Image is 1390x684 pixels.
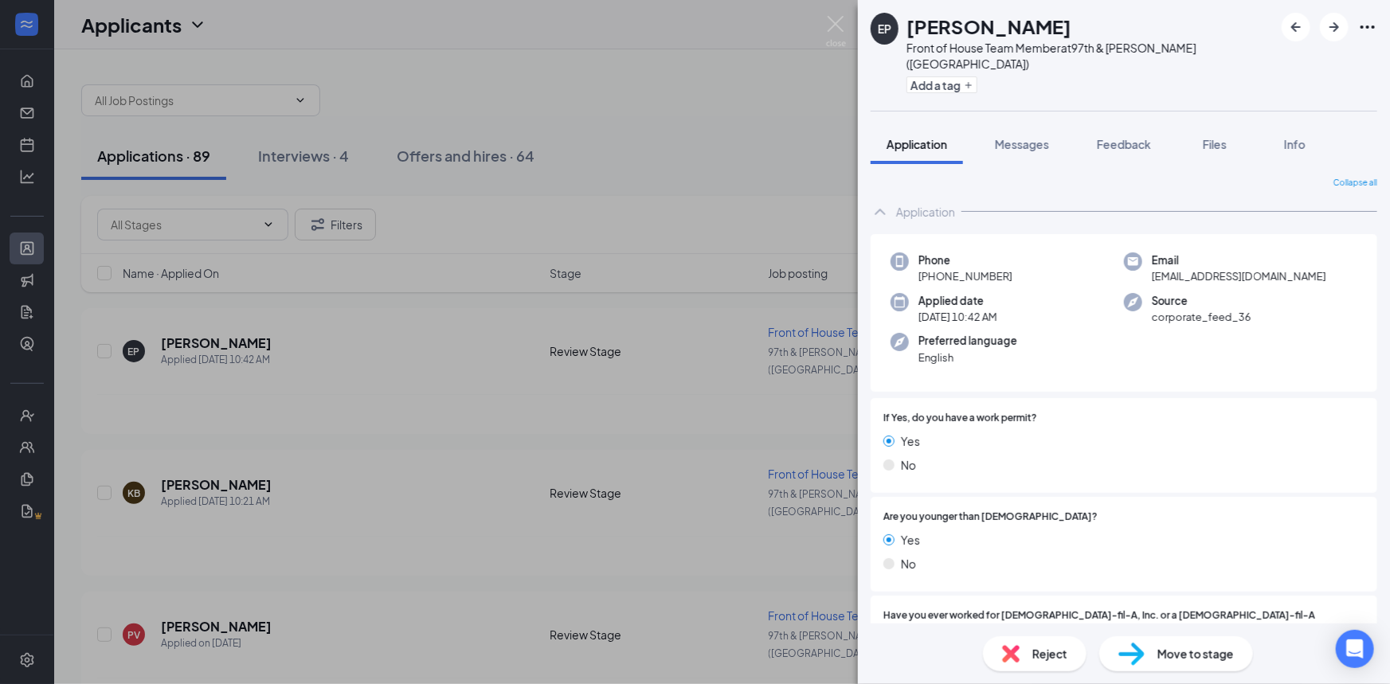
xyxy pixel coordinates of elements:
div: Front of House Team Member at 97th & [PERSON_NAME] ([GEOGRAPHIC_DATA]) [906,40,1274,72]
span: If Yes, do you have a work permit? [883,411,1037,426]
h1: [PERSON_NAME] [906,13,1071,40]
span: Reject [1032,645,1067,663]
span: Info [1284,137,1306,151]
span: Applied date [918,293,997,309]
span: corporate_feed_36 [1152,309,1251,325]
div: Open Intercom Messenger [1336,630,1374,668]
span: Are you younger than [DEMOGRAPHIC_DATA]? [883,510,1098,525]
span: [EMAIL_ADDRESS][DOMAIN_NAME] [1152,268,1326,284]
span: No [901,456,916,474]
button: ArrowLeftNew [1282,13,1310,41]
span: [PHONE_NUMBER] [918,268,1012,284]
span: Move to stage [1157,645,1234,663]
span: Have you ever worked for [DEMOGRAPHIC_DATA]-fil-A, Inc. or a [DEMOGRAPHIC_DATA]-fil-A Franchisee? [883,608,1365,639]
span: Feedback [1097,137,1151,151]
span: Collapse all [1333,177,1377,190]
span: Source [1152,293,1251,309]
span: No [901,555,916,573]
button: ArrowRight [1320,13,1349,41]
svg: ArrowLeftNew [1286,18,1306,37]
div: Application [896,204,955,220]
svg: ArrowRight [1325,18,1344,37]
span: Messages [995,137,1049,151]
span: Yes [901,531,920,549]
span: Application [887,137,947,151]
button: PlusAdd a tag [906,76,977,93]
span: [DATE] 10:42 AM [918,309,997,325]
span: Files [1203,137,1227,151]
span: Phone [918,252,1012,268]
span: Yes [901,432,920,450]
div: EP [878,21,891,37]
span: English [918,350,1017,365]
span: Email [1152,252,1326,268]
svg: Ellipses [1358,18,1377,37]
svg: Plus [964,80,973,90]
svg: ChevronUp [871,202,890,221]
span: Preferred language [918,333,1017,349]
